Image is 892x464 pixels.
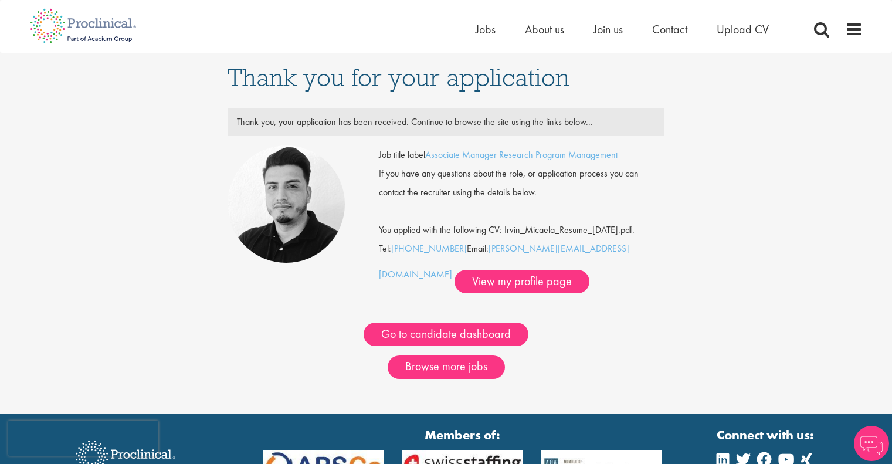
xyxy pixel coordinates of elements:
[228,62,569,93] span: Thank you for your application
[8,421,158,456] iframe: reCAPTCHA
[228,145,345,263] img: Anderson Maldonado
[370,145,673,164] div: Job title label
[364,323,528,346] a: Go to candidate dashboard
[425,148,618,161] a: Associate Manager Research Program Management
[379,145,664,293] div: Tel: Email:
[388,355,505,379] a: Browse more jobs
[370,202,673,239] div: You applied with the following CV: Irvin_Micaela_Resume_[DATE].pdf.
[391,242,467,255] a: [PHONE_NUMBER]
[379,242,629,280] a: [PERSON_NAME][EMAIL_ADDRESS][DOMAIN_NAME]
[228,113,664,131] div: Thank you, your application has been received. Continue to browse the site using the links below...
[455,270,589,293] a: View my profile page
[593,22,623,37] a: Join us
[652,22,687,37] a: Contact
[854,426,889,461] img: Chatbot
[263,426,662,444] strong: Members of:
[370,164,673,202] div: If you have any questions about the role, or application process you can contact the recruiter us...
[476,22,496,37] a: Jobs
[717,426,816,444] strong: Connect with us:
[525,22,564,37] a: About us
[717,22,769,37] a: Upload CV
